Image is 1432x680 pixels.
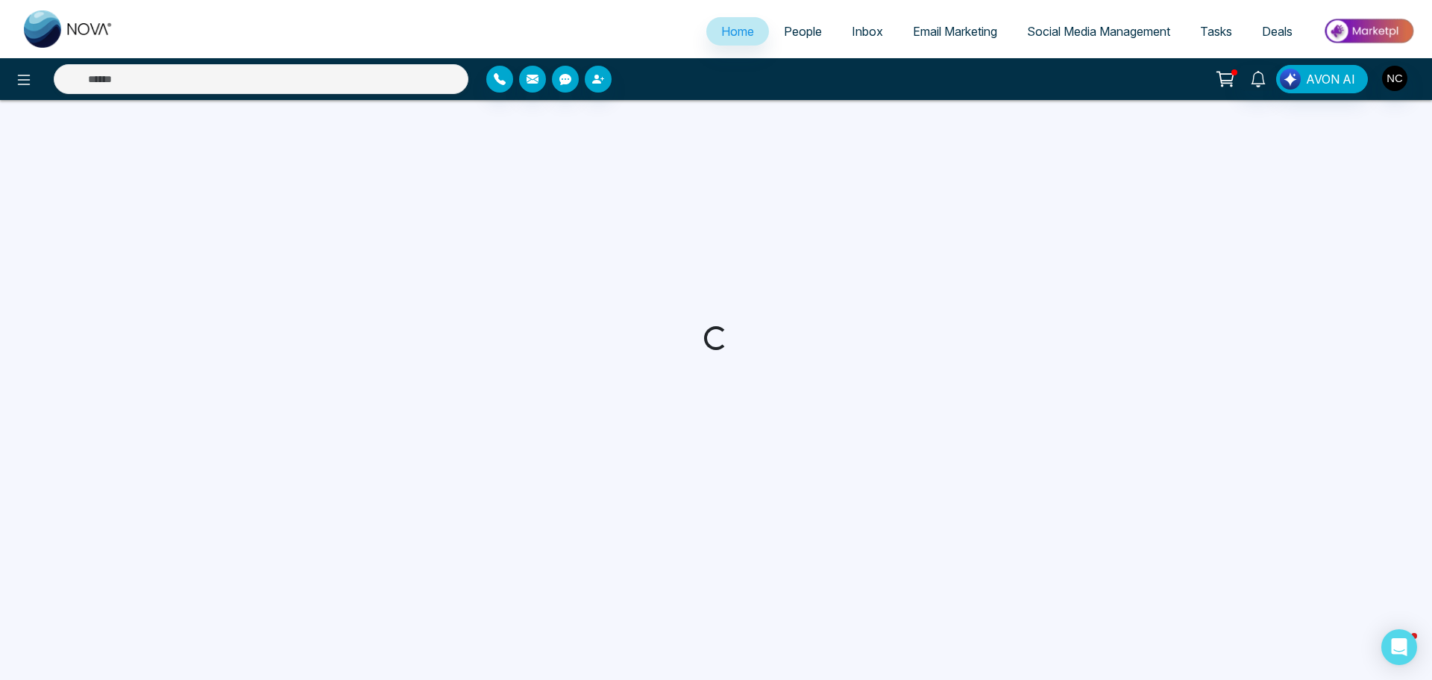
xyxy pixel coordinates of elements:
a: Email Marketing [898,17,1012,46]
span: Email Marketing [913,24,997,39]
a: Inbox [837,17,898,46]
button: AVON AI [1276,65,1368,93]
a: Tasks [1185,17,1247,46]
a: Deals [1247,17,1307,46]
a: Home [706,17,769,46]
span: Social Media Management [1027,24,1170,39]
span: Tasks [1200,24,1232,39]
a: Social Media Management [1012,17,1185,46]
span: AVON AI [1306,70,1355,88]
a: People [769,17,837,46]
div: Open Intercom Messenger [1381,629,1417,665]
span: People [784,24,822,39]
img: Market-place.gif [1315,14,1423,48]
span: Home [721,24,754,39]
img: Lead Flow [1280,69,1301,90]
span: Deals [1262,24,1293,39]
img: Nova CRM Logo [24,10,113,48]
span: Inbox [852,24,883,39]
img: User Avatar [1382,66,1407,91]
